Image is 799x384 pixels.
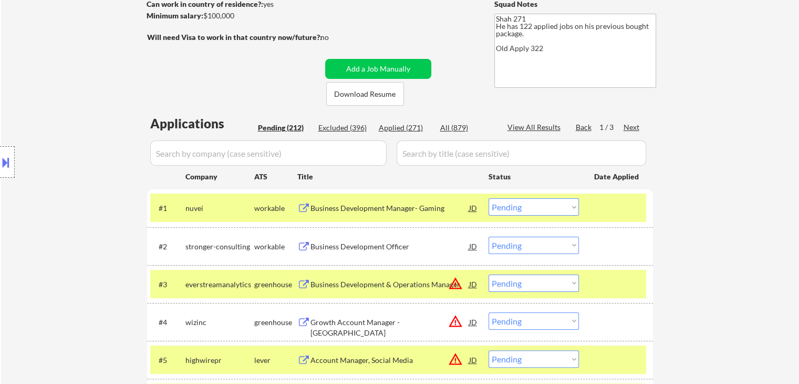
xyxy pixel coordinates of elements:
[185,317,254,328] div: wizinc
[297,171,479,182] div: Title
[150,117,254,130] div: Applications
[489,167,579,186] div: Status
[318,123,371,133] div: Excluded (396)
[379,123,431,133] div: Applied (271)
[254,279,297,290] div: greenhouse
[320,32,350,43] div: no
[310,241,469,252] div: Business Development Officer
[310,317,469,338] div: Growth Account Manager - [GEOGRAPHIC_DATA]
[185,171,254,182] div: Company
[326,82,404,106] button: Download Resume
[254,317,297,328] div: greenhouse
[254,171,297,182] div: ATS
[254,241,297,252] div: workable
[159,355,177,366] div: #5
[448,276,463,291] button: warning_amber
[185,241,254,252] div: stronger-consulting
[624,122,640,133] div: Next
[310,279,469,290] div: Business Development & Operations Manager
[147,11,321,21] div: $100,000
[258,123,310,133] div: Pending (212)
[185,355,254,366] div: highwirepr
[254,203,297,214] div: workable
[599,122,624,133] div: 1 / 3
[468,237,479,256] div: JD
[448,352,463,367] button: warning_amber
[310,203,469,214] div: Business Development Manager- Gaming
[468,350,479,369] div: JD
[147,11,203,20] strong: Minimum salary:
[150,140,387,166] input: Search by company (case sensitive)
[576,122,593,133] div: Back
[468,275,479,294] div: JD
[159,279,177,290] div: #3
[147,33,322,42] strong: Will need Visa to work in that country now/future?:
[325,59,431,79] button: Add a Job Manually
[448,314,463,329] button: warning_amber
[159,317,177,328] div: #4
[468,312,479,331] div: JD
[310,355,469,366] div: Account Manager, Social Media
[397,140,646,166] input: Search by title (case sensitive)
[254,355,297,366] div: lever
[440,123,493,133] div: All (879)
[468,198,479,217] div: JD
[594,171,640,182] div: Date Applied
[185,279,254,290] div: everstreamanalytics
[185,203,254,214] div: nuvei
[507,122,564,133] div: View All Results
